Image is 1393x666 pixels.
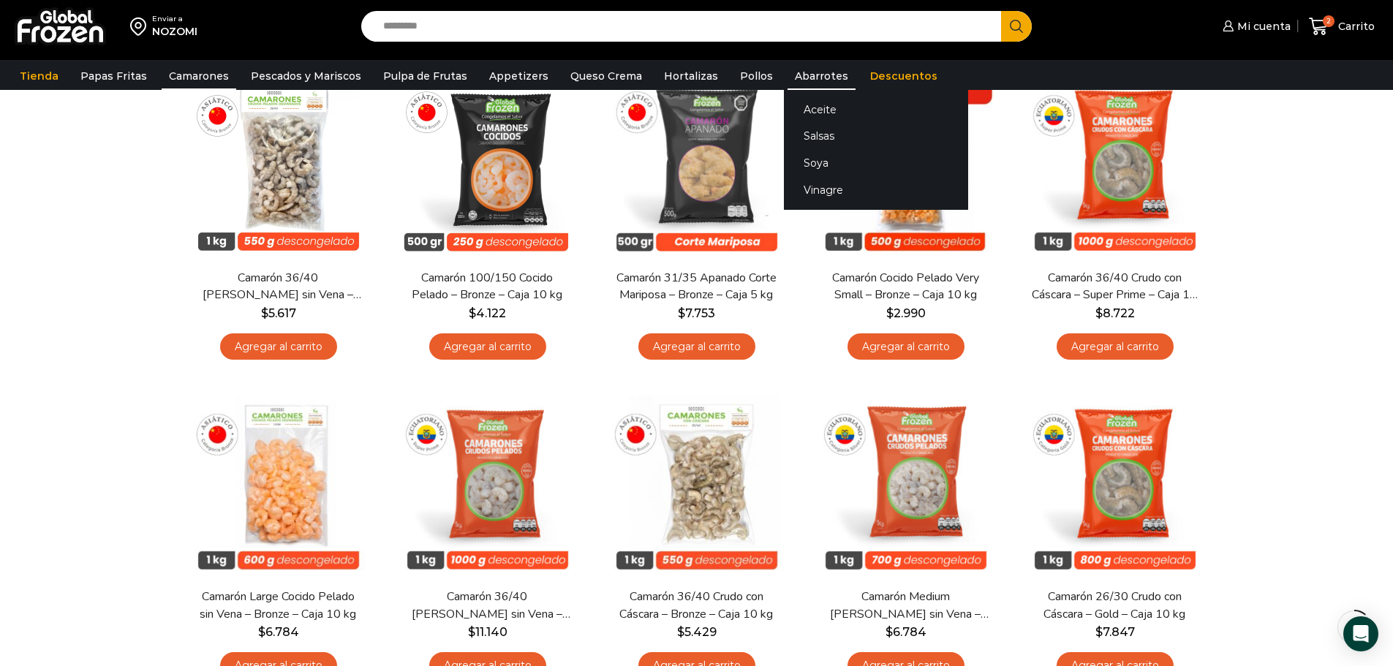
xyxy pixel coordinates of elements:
a: Camarón 31/35 Apanado Corte Mariposa – Bronze – Caja 5 kg [612,270,780,303]
a: Pescados y Mariscos [244,62,369,90]
a: Agregar al carrito: “Camarón 36/40 Crudo Pelado sin Vena - Bronze - Caja 10 kg” [220,333,337,360]
a: Camarón 36/40 [PERSON_NAME] sin Vena – Bronze – Caja 10 kg [194,270,362,303]
bdi: 6.784 [258,625,299,639]
span: $ [468,625,475,639]
a: Pulpa de Frutas [376,62,475,90]
div: NOZOMI [152,24,197,39]
bdi: 8.722 [1095,306,1135,320]
a: Abarrotes [788,62,856,90]
span: $ [677,625,684,639]
a: Pollos [733,62,780,90]
span: $ [469,306,476,320]
a: Agregar al carrito: “Camarón 31/35 Apanado Corte Mariposa - Bronze - Caja 5 kg” [638,333,755,360]
bdi: 2.990 [886,306,926,320]
a: Agregar al carrito: “Camarón 36/40 Crudo con Cáscara - Super Prime - Caja 10 kg” [1057,333,1174,360]
a: Camarones [162,62,236,90]
span: $ [678,306,685,320]
div: Enviar a [152,14,197,24]
a: Agregar al carrito: “Camarón 100/150 Cocido Pelado - Bronze - Caja 10 kg” [429,333,546,360]
a: Salsas [784,123,968,150]
button: Search button [1001,11,1032,42]
span: $ [886,306,894,320]
bdi: 7.753 [678,306,715,320]
span: $ [1095,306,1103,320]
a: Descuentos [863,62,945,90]
span: Carrito [1335,19,1375,34]
a: Agregar al carrito: “Camarón Cocido Pelado Very Small - Bronze - Caja 10 kg” [847,333,964,360]
a: Soya [784,150,968,177]
span: 2 [1323,15,1335,27]
span: $ [1095,625,1103,639]
a: Camarón Cocido Pelado Very Small – Bronze – Caja 10 kg [821,270,989,303]
a: Vinagre [784,176,968,203]
a: Camarón 100/150 Cocido Pelado – Bronze – Caja 10 kg [403,270,571,303]
bdi: 5.429 [677,625,717,639]
a: Camarón Medium [PERSON_NAME] sin Vena – Silver – Caja 10 kg [821,589,989,622]
bdi: 6.784 [886,625,926,639]
span: $ [886,625,893,639]
div: Open Intercom Messenger [1343,616,1378,651]
span: $ [261,306,268,320]
img: address-field-icon.svg [130,14,152,39]
a: 2 Carrito [1305,10,1378,44]
a: Hortalizas [657,62,725,90]
a: Camarón 36/40 Crudo con Cáscara – Super Prime – Caja 10 kg [1030,270,1198,303]
a: Camarón Large Cocido Pelado sin Vena – Bronze – Caja 10 kg [194,589,362,622]
bdi: 11.140 [468,625,507,639]
bdi: 5.617 [261,306,296,320]
a: Tienda [12,62,66,90]
bdi: 4.122 [469,306,506,320]
a: Mi cuenta [1219,12,1291,41]
span: Mi cuenta [1234,19,1291,34]
a: Papas Fritas [73,62,154,90]
a: Aceite [784,96,968,123]
a: Camarón 26/30 Crudo con Cáscara – Gold – Caja 10 kg [1030,589,1198,622]
a: Queso Crema [563,62,649,90]
span: $ [258,625,265,639]
bdi: 7.847 [1095,625,1135,639]
a: Camarón 36/40 Crudo con Cáscara – Bronze – Caja 10 kg [612,589,780,622]
a: Camarón 36/40 [PERSON_NAME] sin Vena – Super Prime – Caja 10 kg [403,589,571,622]
a: Appetizers [482,62,556,90]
